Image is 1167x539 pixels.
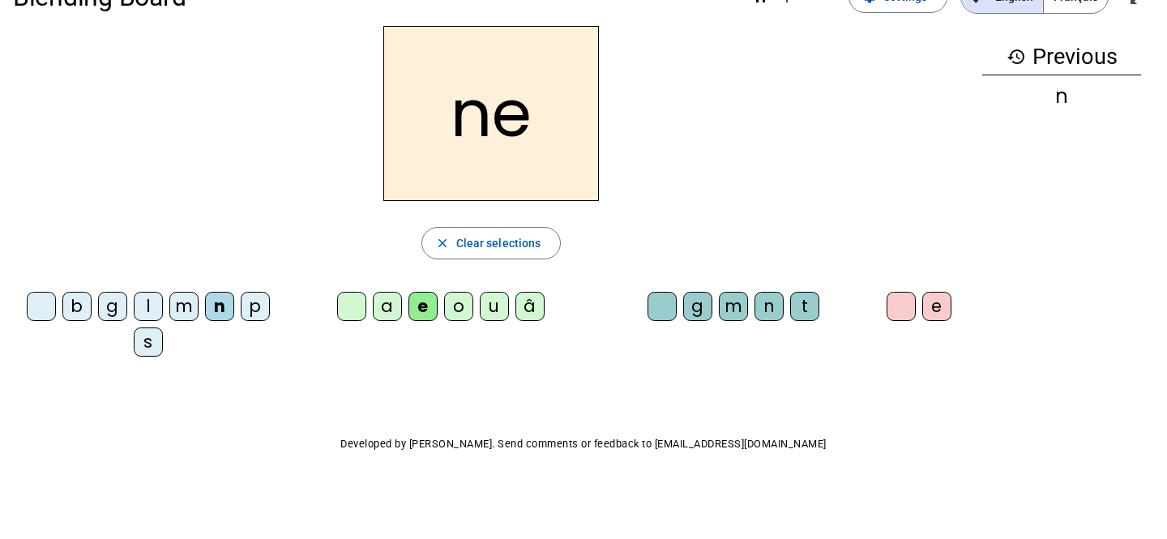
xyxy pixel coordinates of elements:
div: g [683,292,712,321]
div: g [98,292,127,321]
div: p [241,292,270,321]
span: Clear selections [456,233,541,253]
div: m [719,292,748,321]
div: u [480,292,509,321]
h3: Previous [982,39,1141,75]
div: b [62,292,92,321]
button: Clear selections [421,227,562,259]
div: e [408,292,438,321]
div: a [373,292,402,321]
mat-icon: close [435,236,450,250]
div: o [444,292,473,321]
div: n [982,87,1141,106]
div: s [134,327,163,357]
div: â [515,292,545,321]
p: Developed by [PERSON_NAME]. Send comments or feedback to [EMAIL_ADDRESS][DOMAIN_NAME] [13,434,1154,454]
div: t [790,292,819,321]
div: e [922,292,951,321]
div: l [134,292,163,321]
mat-icon: history [1007,47,1026,66]
div: n [754,292,784,321]
h2: ne [383,26,599,201]
div: m [169,292,199,321]
div: n [205,292,234,321]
